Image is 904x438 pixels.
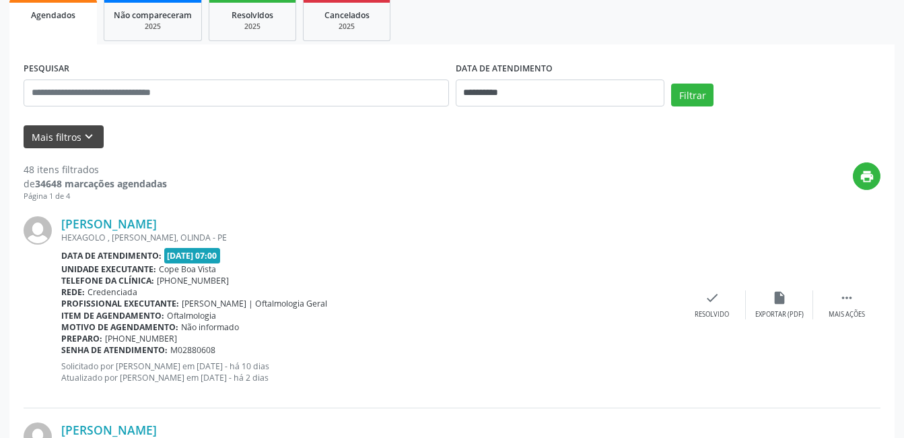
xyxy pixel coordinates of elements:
[705,290,720,305] i: check
[313,22,380,32] div: 2025
[24,59,69,80] label: PESQUISAR
[61,361,679,383] p: Solicitado por [PERSON_NAME] em [DATE] - há 10 dias Atualizado por [PERSON_NAME] em [DATE] - há 2...
[81,129,96,144] i: keyboard_arrow_down
[61,310,164,321] b: Item de agendamento:
[164,248,221,263] span: [DATE] 07:00
[61,263,156,275] b: Unidade executante:
[24,125,104,149] button: Mais filtroskeyboard_arrow_down
[671,84,714,106] button: Filtrar
[170,344,215,356] span: M02880608
[829,310,865,319] div: Mais ações
[88,286,137,298] span: Credenciada
[219,22,286,32] div: 2025
[167,310,216,321] span: Oftalmologia
[157,275,229,286] span: [PHONE_NUMBER]
[61,423,157,437] a: [PERSON_NAME]
[61,344,168,356] b: Senha de atendimento:
[853,162,880,190] button: print
[860,169,874,184] i: print
[61,333,102,344] b: Preparo:
[24,162,167,177] div: 48 itens filtrados
[31,9,75,21] span: Agendados
[61,286,85,298] b: Rede:
[24,216,52,245] img: img
[24,191,167,202] div: Página 1 de 4
[839,290,854,305] i: 
[232,9,273,21] span: Resolvidos
[159,263,216,275] span: Cope Boa Vista
[61,275,154,286] b: Telefone da clínica:
[772,290,787,305] i: insert_drive_file
[181,321,239,333] span: Não informado
[105,333,177,344] span: [PHONE_NUMBER]
[61,216,157,231] a: [PERSON_NAME]
[695,310,729,319] div: Resolvido
[24,177,167,191] div: de
[61,250,162,261] b: Data de atendimento:
[755,310,804,319] div: Exportar (PDF)
[324,9,370,21] span: Cancelados
[61,321,178,333] b: Motivo de agendamento:
[182,298,327,309] span: [PERSON_NAME] | Oftalmologia Geral
[456,59,553,80] label: DATA DE ATENDIMENTO
[61,298,179,309] b: Profissional executante:
[35,177,167,190] strong: 34648 marcações agendadas
[61,232,679,243] div: HEXAGOLO , [PERSON_NAME], OLINDA - PE
[114,9,192,21] span: Não compareceram
[114,22,192,32] div: 2025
